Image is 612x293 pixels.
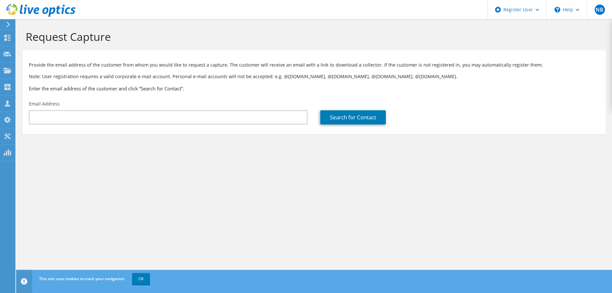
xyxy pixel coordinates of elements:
label: Email Address [29,101,60,107]
h1: Request Capture [26,30,599,43]
span: This site uses cookies to track your navigation. [39,276,125,281]
a: OK [132,273,150,285]
a: Search for Contact [320,110,386,124]
h3: Enter the email address of the customer and click “Search for Contact”. [29,85,599,92]
p: Provide the email address of the customer from whom you would like to request a capture. The cust... [29,61,599,69]
p: Note: User registration requires a valid corporate e-mail account. Personal e-mail accounts will ... [29,73,599,80]
span: NB [595,5,605,15]
svg: \n [554,7,560,13]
